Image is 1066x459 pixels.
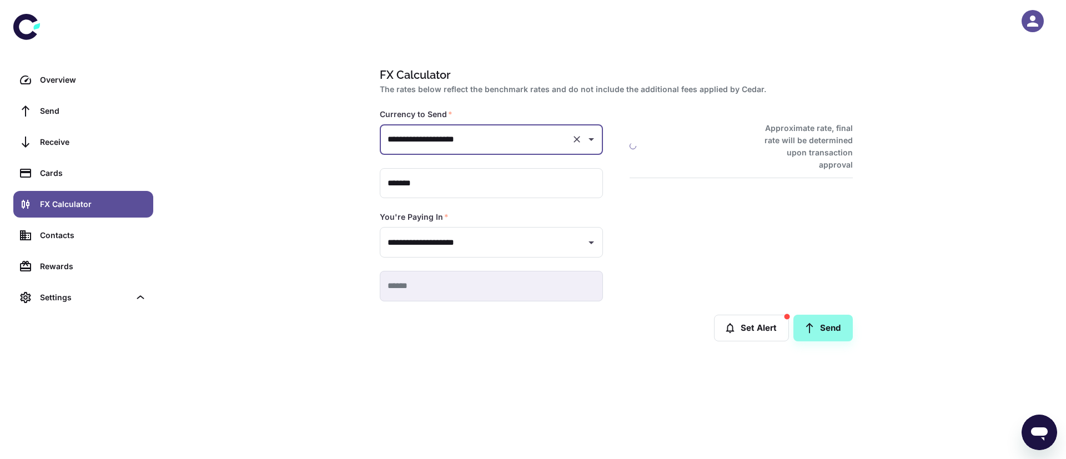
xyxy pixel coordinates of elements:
[380,211,449,223] label: You're Paying In
[40,105,147,117] div: Send
[40,167,147,179] div: Cards
[13,98,153,124] a: Send
[40,136,147,148] div: Receive
[13,67,153,93] a: Overview
[13,160,153,186] a: Cards
[40,260,147,273] div: Rewards
[793,315,853,341] a: Send
[13,284,153,311] div: Settings
[584,235,599,250] button: Open
[380,109,452,120] label: Currency to Send
[569,132,585,147] button: Clear
[40,74,147,86] div: Overview
[1022,415,1057,450] iframe: Button to launch messaging window
[40,198,147,210] div: FX Calculator
[13,253,153,280] a: Rewards
[714,315,789,341] button: Set Alert
[40,229,147,241] div: Contacts
[380,67,848,83] h1: FX Calculator
[13,222,153,249] a: Contacts
[13,129,153,155] a: Receive
[752,122,853,171] h6: Approximate rate, final rate will be determined upon transaction approval
[40,291,130,304] div: Settings
[13,191,153,218] a: FX Calculator
[584,132,599,147] button: Open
